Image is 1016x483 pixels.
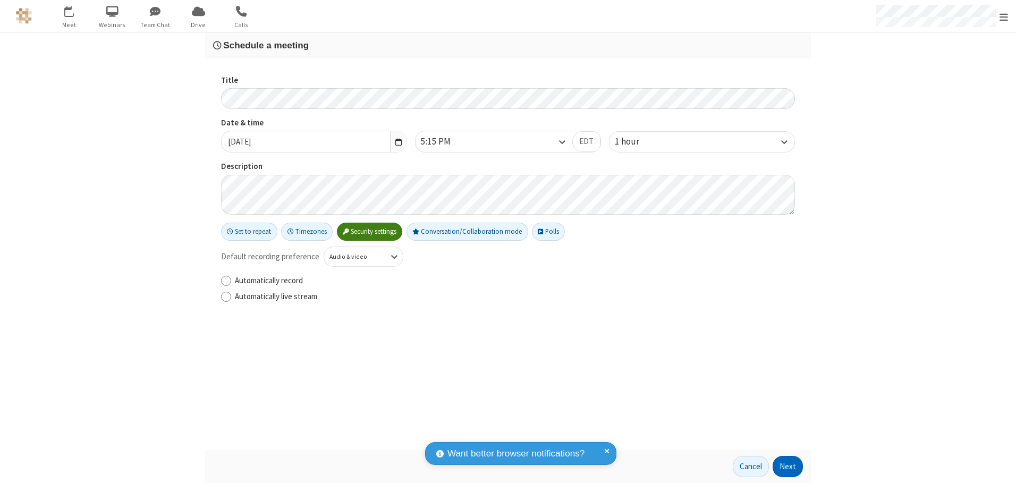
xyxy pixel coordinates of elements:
[221,117,407,129] label: Date & time
[532,223,565,241] button: Polls
[222,20,261,30] span: Calls
[223,40,309,50] span: Schedule a meeting
[733,456,769,477] button: Cancel
[16,8,32,24] img: QA Selenium DO NOT DELETE OR CHANGE
[421,135,469,149] div: 5:15 PM
[92,20,132,30] span: Webinars
[235,275,795,287] label: Automatically record
[337,223,403,241] button: Security settings
[136,20,175,30] span: Team Chat
[773,456,803,477] button: Next
[572,131,600,152] button: EDT
[179,20,218,30] span: Drive
[49,20,89,30] span: Meet
[615,135,657,149] div: 1 hour
[72,6,79,14] div: 1
[281,223,333,241] button: Timezones
[235,291,795,303] label: Automatically live stream
[447,447,585,461] span: Want better browser notifications?
[221,74,795,87] label: Title
[221,160,795,173] label: Description
[329,252,380,261] div: Audio & video
[221,251,319,263] span: Default recording preference
[407,223,528,241] button: Conversation/Collaboration mode
[221,223,277,241] button: Set to repeat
